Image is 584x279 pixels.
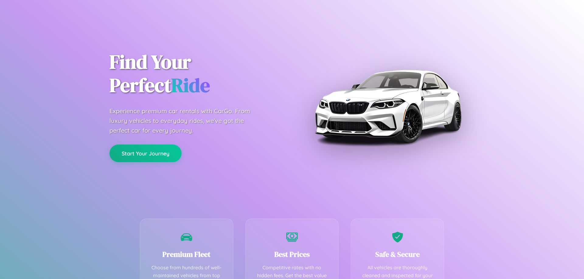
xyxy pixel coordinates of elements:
[109,106,262,135] p: Experience premium car rentals with CarGo. From luxury vehicles to everyday rides, we've got the ...
[171,72,210,98] span: Ride
[312,30,464,182] img: Premium BMW car rental vehicle
[255,249,329,259] h3: Best Prices
[109,145,182,162] button: Start Your Journey
[149,249,224,259] h3: Premium Fleet
[109,50,283,97] h1: Find Your Perfect
[360,249,435,259] h3: Safe & Secure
